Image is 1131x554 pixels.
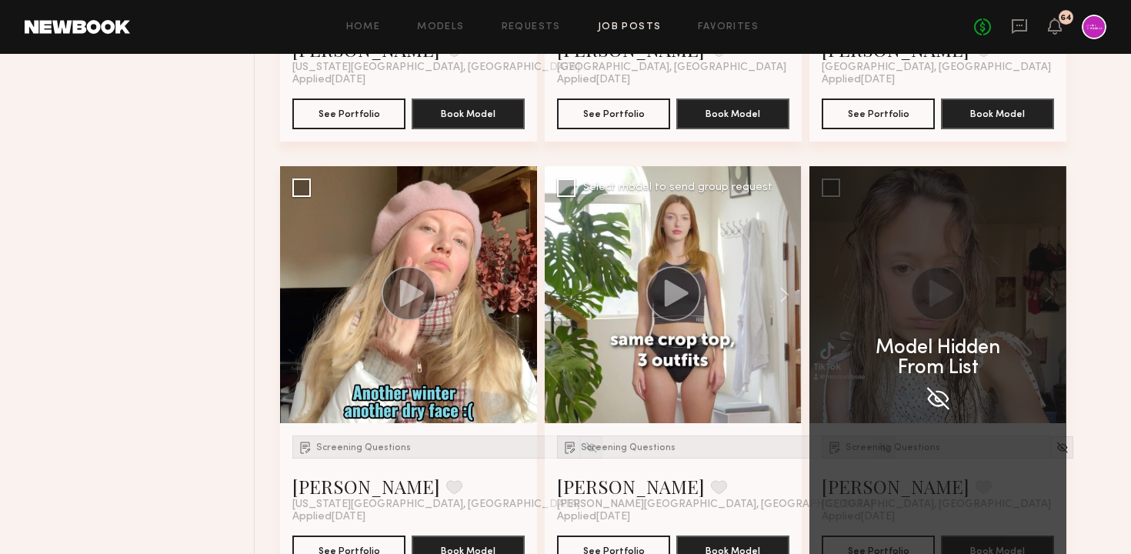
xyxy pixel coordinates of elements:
[822,98,935,129] button: See Portfolio
[557,98,670,129] button: See Portfolio
[298,439,313,455] img: Submission Icon
[941,106,1054,119] a: Book Model
[941,98,1054,129] button: Book Model
[292,74,525,86] div: Applied [DATE]
[346,22,381,32] a: Home
[924,385,952,412] img: Hiding Model
[557,511,789,523] div: Applied [DATE]
[417,22,464,32] a: Models
[698,22,759,32] a: Favorites
[412,98,525,129] button: Book Model
[316,443,411,452] span: Screening Questions
[876,339,1000,379] p: Model Hidden From List
[412,106,525,119] a: Book Model
[583,182,772,193] div: Select model to send group request
[292,98,405,129] button: See Portfolio
[292,62,580,74] span: [US_STATE][GEOGRAPHIC_DATA], [GEOGRAPHIC_DATA]
[557,499,873,511] span: [PERSON_NAME][GEOGRAPHIC_DATA], [GEOGRAPHIC_DATA]
[581,443,676,452] span: Screening Questions
[822,62,1051,74] span: [GEOGRAPHIC_DATA], [GEOGRAPHIC_DATA]
[292,499,580,511] span: [US_STATE][GEOGRAPHIC_DATA], [GEOGRAPHIC_DATA]
[292,511,525,523] div: Applied [DATE]
[676,106,789,119] a: Book Model
[1060,14,1072,22] div: 64
[557,62,786,74] span: [GEOGRAPHIC_DATA], [GEOGRAPHIC_DATA]
[557,474,705,499] a: [PERSON_NAME]
[292,474,440,499] a: [PERSON_NAME]
[822,74,1054,86] div: Applied [DATE]
[598,22,662,32] a: Job Posts
[676,98,789,129] button: Book Model
[557,74,789,86] div: Applied [DATE]
[502,22,561,32] a: Requests
[562,439,578,455] img: Submission Icon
